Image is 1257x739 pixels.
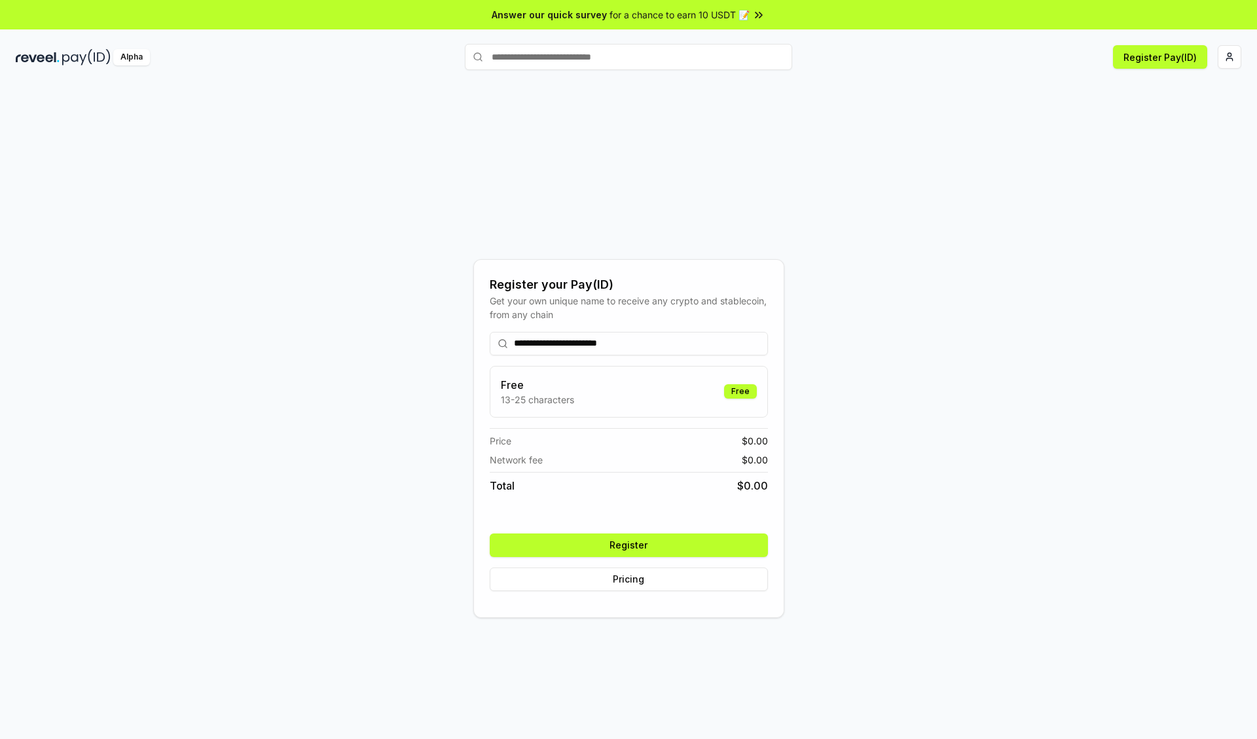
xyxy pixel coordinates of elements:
[490,294,768,321] div: Get your own unique name to receive any crypto and stablecoin, from any chain
[490,434,511,448] span: Price
[490,478,515,494] span: Total
[492,8,607,22] span: Answer our quick survey
[742,434,768,448] span: $ 0.00
[490,453,543,467] span: Network fee
[610,8,750,22] span: for a chance to earn 10 USDT 📝
[1113,45,1207,69] button: Register Pay(ID)
[501,393,574,406] p: 13-25 characters
[113,49,150,65] div: Alpha
[490,276,768,294] div: Register your Pay(ID)
[501,377,574,393] h3: Free
[62,49,111,65] img: pay_id
[490,533,768,557] button: Register
[724,384,757,399] div: Free
[742,453,768,467] span: $ 0.00
[737,478,768,494] span: $ 0.00
[16,49,60,65] img: reveel_dark
[490,568,768,591] button: Pricing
